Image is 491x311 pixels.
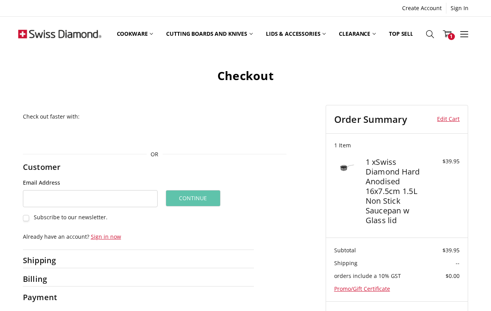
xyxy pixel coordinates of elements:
span: Subtotal [334,246,356,254]
a: Promo/Gift Certificate [334,285,390,292]
span: $39.95 [442,246,460,254]
a: Lids & Accessories [259,17,332,51]
span: -- [456,259,460,267]
a: Edit Cart [430,114,460,125]
span: Subscribe to our newsletter. [34,213,108,221]
p: Check out faster with: [23,112,286,121]
a: Cookware [110,17,160,51]
button: Continue [166,190,220,206]
label: Email Address [23,178,158,187]
a: Sign in now [91,233,121,240]
a: Cutting boards and knives [160,17,259,51]
span: OR [147,150,163,159]
h4: 1 x Swiss Diamond Hard Anodised 16x7.5cm 1.5L Non Stick Saucepan w Glass lid [366,157,427,225]
span: Shipping [334,259,357,267]
img: Free Shipping On Every Order [18,17,101,50]
h1: Checkout [18,68,472,83]
h2: Billing [23,274,72,284]
a: Sign In [446,3,473,14]
span: $0.00 [446,272,460,280]
a: Create Account [398,3,446,14]
h3: Order Summary [334,114,430,125]
a: Clearance [332,17,382,51]
a: 1 [439,24,456,44]
p: Already have an account? [23,232,254,241]
h2: Customer [23,162,72,172]
h3: 1 Item [334,142,460,149]
a: Top Sellers [382,17,429,51]
span: 1 [448,33,455,40]
h2: Shipping [23,255,72,265]
span: orders include a 10% GST [334,272,401,280]
div: $39.95 [428,157,460,165]
h2: Payment [23,292,72,302]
